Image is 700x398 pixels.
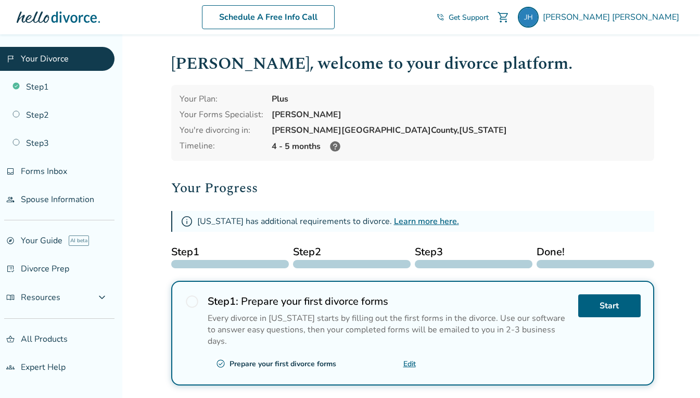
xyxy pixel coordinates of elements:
div: [PERSON_NAME][GEOGRAPHIC_DATA] County, [US_STATE] [272,125,646,136]
h2: Your Progress [171,178,654,198]
span: Done! [537,244,654,260]
span: explore [6,237,15,245]
iframe: Chat Widget [648,348,700,398]
span: [PERSON_NAME] [PERSON_NAME] [543,11,683,23]
div: Your Plan: [180,93,263,105]
div: [PERSON_NAME] [272,109,646,120]
div: Prepare your first divorce forms [230,359,336,369]
span: radio_button_unchecked [185,294,199,309]
span: people [6,195,15,204]
span: AI beta [69,235,89,246]
strong: Step 1 : [208,294,238,308]
a: Schedule A Free Info Call [202,5,335,29]
span: flag_2 [6,55,15,63]
span: expand_more [96,291,108,304]
div: [US_STATE] has additional requirements to divorce. [197,216,459,227]
span: Forms Inbox [21,166,67,177]
span: check_circle [216,359,225,368]
span: inbox [6,167,15,176]
span: list_alt_check [6,265,15,273]
span: groups [6,363,15,371]
span: menu_book [6,293,15,302]
a: Edit [403,359,416,369]
img: jodi.hooper@cvshealth.com [518,7,539,28]
div: 4 - 5 months [272,140,646,153]
h1: [PERSON_NAME] , welcome to your divorce platform. [171,51,654,77]
h2: Prepare your first divorce forms [208,294,570,308]
span: shopping_cart [497,11,510,23]
div: Your Forms Specialist: [180,109,263,120]
span: Step 1 [171,244,289,260]
span: Get Support [449,13,489,22]
a: Learn more here. [394,216,459,227]
span: phone_in_talk [436,13,444,21]
span: Step 2 [293,244,411,260]
a: phone_in_talkGet Support [436,13,489,22]
div: You're divorcing in: [180,125,263,136]
div: Every divorce in [US_STATE] starts by filling out the first forms in the divorce. Use our softwar... [208,313,570,347]
div: Plus [272,93,646,105]
span: Resources [6,292,60,303]
span: Step 3 [415,244,532,260]
a: Start [578,294,641,317]
span: info [181,215,193,228]
span: shopping_basket [6,335,15,343]
div: Timeline: [180,140,263,153]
